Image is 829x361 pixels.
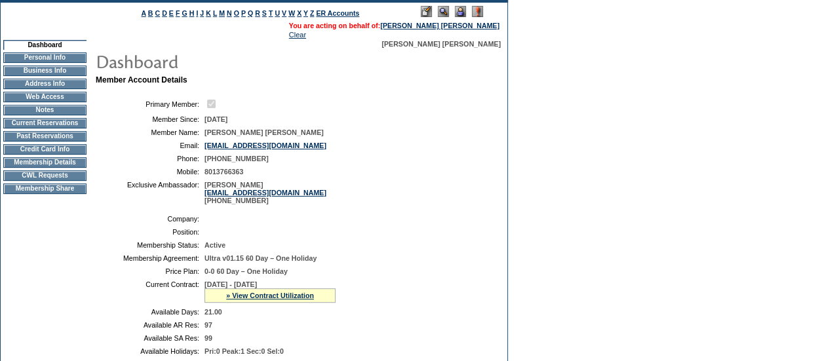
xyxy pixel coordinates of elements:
[101,128,199,136] td: Member Name:
[310,9,315,17] a: Z
[96,75,187,85] b: Member Account Details
[204,334,212,342] span: 99
[282,9,286,17] a: V
[3,79,87,89] td: Address Info
[219,9,225,17] a: M
[101,334,199,342] td: Available SA Res:
[204,128,324,136] span: [PERSON_NAME] [PERSON_NAME]
[3,92,87,102] td: Web Access
[101,280,199,303] td: Current Contract:
[455,6,466,17] img: Impersonate
[241,9,246,17] a: P
[101,142,199,149] td: Email:
[200,9,204,17] a: J
[101,155,199,162] td: Phone:
[227,9,232,17] a: N
[3,105,87,115] td: Notes
[472,6,483,17] img: Log Concern/Member Elevation
[101,241,199,249] td: Membership Status:
[316,9,359,17] a: ER Accounts
[3,52,87,63] td: Personal Info
[148,9,153,17] a: B
[381,40,501,48] span: [PERSON_NAME] [PERSON_NAME]
[169,9,174,17] a: E
[182,9,187,17] a: G
[204,115,227,123] span: [DATE]
[262,9,267,17] a: S
[101,228,199,236] td: Position:
[204,308,222,316] span: 21.00
[438,6,449,17] img: View Mode
[101,215,199,223] td: Company:
[101,98,199,110] td: Primary Member:
[176,9,180,17] a: F
[101,347,199,355] td: Available Holidays:
[288,9,295,17] a: W
[3,118,87,128] td: Current Reservations
[380,22,499,29] a: [PERSON_NAME] [PERSON_NAME]
[303,9,308,17] a: Y
[204,241,225,249] span: Active
[204,254,317,262] span: Ultra v01.15 60 Day – One Holiday
[213,9,217,17] a: L
[3,131,87,142] td: Past Reservations
[101,254,199,262] td: Membership Agreement:
[204,142,326,149] a: [EMAIL_ADDRESS][DOMAIN_NAME]
[275,9,280,17] a: U
[101,115,199,123] td: Member Since:
[206,9,211,17] a: K
[3,144,87,155] td: Credit Card Info
[289,31,306,39] a: Clear
[3,66,87,76] td: Business Info
[3,157,87,168] td: Membership Details
[204,181,326,204] span: [PERSON_NAME] [PHONE_NUMBER]
[204,280,257,288] span: [DATE] - [DATE]
[3,40,87,50] td: Dashboard
[95,48,357,74] img: pgTtlDashboard.gif
[289,22,499,29] span: You are acting on behalf of:
[101,168,199,176] td: Mobile:
[189,9,195,17] a: H
[204,189,326,197] a: [EMAIL_ADDRESS][DOMAIN_NAME]
[155,9,160,17] a: C
[297,9,301,17] a: X
[162,9,167,17] a: D
[204,155,269,162] span: [PHONE_NUMBER]
[248,9,253,17] a: Q
[3,183,87,194] td: Membership Share
[3,170,87,181] td: CWL Requests
[142,9,146,17] a: A
[269,9,273,17] a: T
[421,6,432,17] img: Edit Mode
[204,267,288,275] span: 0-0 60 Day – One Holiday
[101,181,199,204] td: Exclusive Ambassador:
[101,308,199,316] td: Available Days:
[255,9,260,17] a: R
[204,321,212,329] span: 97
[101,321,199,329] td: Available AR Res:
[101,267,199,275] td: Price Plan:
[196,9,198,17] a: I
[226,292,314,299] a: » View Contract Utilization
[204,347,284,355] span: Pri:0 Peak:1 Sec:0 Sel:0
[204,168,243,176] span: 8013766363
[234,9,239,17] a: O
